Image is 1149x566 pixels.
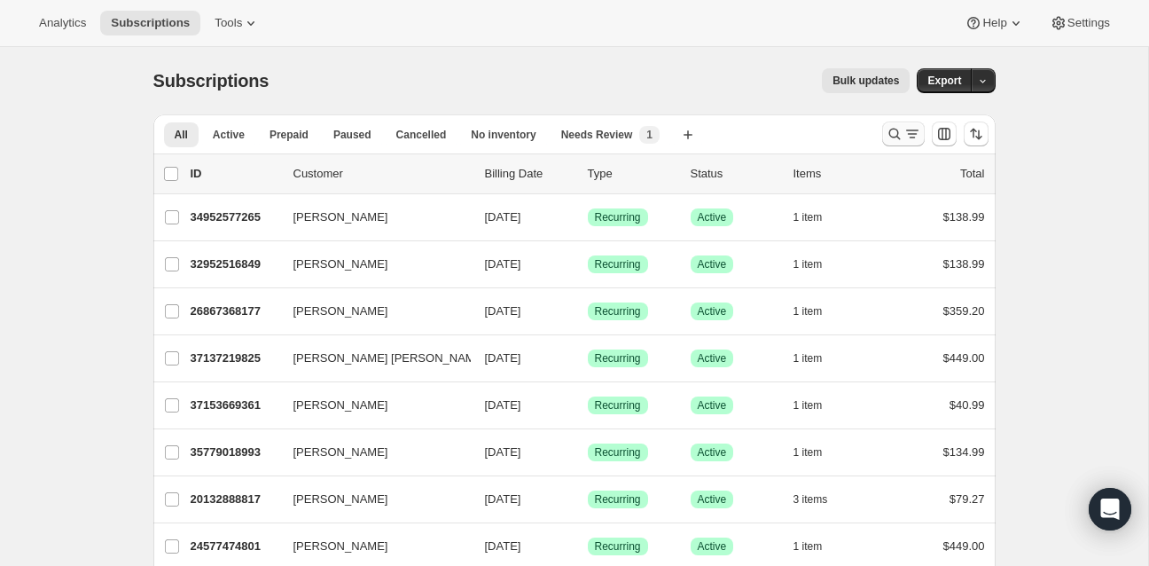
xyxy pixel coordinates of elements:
[191,205,985,230] div: 34952577265[PERSON_NAME][DATE]SuccessRecurringSuccessActive1 item$138.99
[485,351,521,365] span: [DATE]
[960,165,984,183] p: Total
[293,350,486,367] span: [PERSON_NAME] [PERSON_NAME]
[943,304,985,318] span: $359.20
[191,491,279,508] p: 20132888817
[191,538,279,555] p: 24577474801
[191,346,985,371] div: 37137219825[PERSON_NAME] [PERSON_NAME][DATE]SuccessRecurringSuccessActive1 item$449.00
[485,398,521,412] span: [DATE]
[793,487,848,512] button: 3 items
[485,257,521,271] span: [DATE]
[793,539,823,554] span: 1 item
[595,398,641,413] span: Recurring
[927,74,961,88] span: Export
[595,539,641,554] span: Recurring
[191,444,279,461] p: 35779018993
[954,11,1035,35] button: Help
[153,71,270,90] span: Subscriptions
[595,210,641,224] span: Recurring
[270,128,309,142] span: Prepaid
[293,444,388,461] span: [PERSON_NAME]
[793,304,823,318] span: 1 item
[793,445,823,460] span: 1 item
[293,208,388,226] span: [PERSON_NAME]
[293,303,388,320] span: [PERSON_NAME]
[28,11,97,35] button: Analytics
[964,122,989,146] button: Sort the results
[822,68,910,93] button: Bulk updates
[793,299,842,324] button: 1 item
[595,445,641,460] span: Recurring
[950,492,985,506] span: $79.27
[191,303,279,320] p: 26867368177
[283,297,460,326] button: [PERSON_NAME]
[293,165,471,183] p: Customer
[698,210,727,224] span: Active
[191,299,985,324] div: 26867368177[PERSON_NAME][DATE]SuccessRecurringSuccessActive1 item$359.20
[595,304,641,318] span: Recurring
[595,351,641,366] span: Recurring
[698,539,727,554] span: Active
[943,445,985,459] span: $134.99
[1089,488,1131,531] div: Open Intercom Messenger
[691,165,779,183] p: Status
[283,391,460,420] button: [PERSON_NAME]
[191,350,279,367] p: 37137219825
[485,304,521,318] span: [DATE]
[191,397,279,414] p: 37153669361
[293,538,388,555] span: [PERSON_NAME]
[191,208,279,226] p: 34952577265
[943,210,985,224] span: $138.99
[293,255,388,273] span: [PERSON_NAME]
[215,16,242,30] span: Tools
[191,487,985,512] div: 20132888817[PERSON_NAME][DATE]SuccessRecurringSuccessActive3 items$79.27
[950,398,985,412] span: $40.99
[698,304,727,318] span: Active
[793,351,823,366] span: 1 item
[191,165,985,183] div: IDCustomerBilling DateTypeStatusItemsTotal
[191,393,985,418] div: 37153669361[PERSON_NAME][DATE]SuccessRecurringSuccessActive1 item$40.99
[698,398,727,413] span: Active
[932,122,957,146] button: Customize table column order and visibility
[213,128,245,142] span: Active
[982,16,1006,30] span: Help
[485,539,521,553] span: [DATE]
[283,250,460,279] button: [PERSON_NAME]
[793,257,823,271] span: 1 item
[283,203,460,232] button: [PERSON_NAME]
[793,210,823,224] span: 1 item
[793,346,842,371] button: 1 item
[793,165,882,183] div: Items
[943,351,985,365] span: $449.00
[204,11,270,35] button: Tools
[485,210,521,224] span: [DATE]
[485,165,574,183] p: Billing Date
[333,128,371,142] span: Paused
[595,257,641,271] span: Recurring
[793,398,823,413] span: 1 item
[917,68,972,93] button: Export
[595,492,641,507] span: Recurring
[793,534,842,559] button: 1 item
[698,445,727,460] span: Active
[793,205,842,230] button: 1 item
[39,16,86,30] span: Analytics
[674,122,702,147] button: Create new view
[191,165,279,183] p: ID
[191,255,279,273] p: 32952516849
[646,128,653,142] span: 1
[943,539,985,553] span: $449.00
[283,344,460,373] button: [PERSON_NAME] [PERSON_NAME]
[485,492,521,506] span: [DATE]
[588,165,676,183] div: Type
[793,492,828,507] span: 3 items
[396,128,447,142] span: Cancelled
[882,122,925,146] button: Search and filter results
[485,445,521,459] span: [DATE]
[100,11,200,35] button: Subscriptions
[698,492,727,507] span: Active
[1039,11,1121,35] button: Settings
[698,351,727,366] span: Active
[293,397,388,414] span: [PERSON_NAME]
[283,485,460,514] button: [PERSON_NAME]
[561,128,633,142] span: Needs Review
